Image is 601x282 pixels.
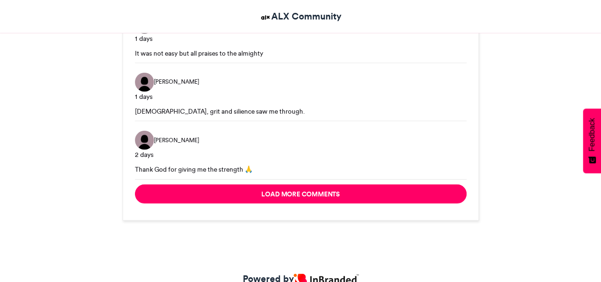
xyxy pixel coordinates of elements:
[135,165,467,174] div: Thank God for giving me the strength 🙏
[259,10,342,23] a: ALX Community
[135,131,154,150] img: Aishat
[135,49,467,58] div: It was not easy but all praises to the almighty
[135,107,467,116] div: [DEMOGRAPHIC_DATA], grit and silience saw me through.
[135,34,467,44] div: 1 days
[135,92,467,102] div: 1 days
[135,150,467,160] div: 2 days
[154,78,199,86] span: [PERSON_NAME]
[588,118,596,151] span: Feedback
[135,185,467,204] button: Load more comments
[259,11,271,23] img: ALX Community
[135,73,154,92] img: Simeon
[583,108,601,173] button: Feedback - Show survey
[154,136,199,145] span: [PERSON_NAME]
